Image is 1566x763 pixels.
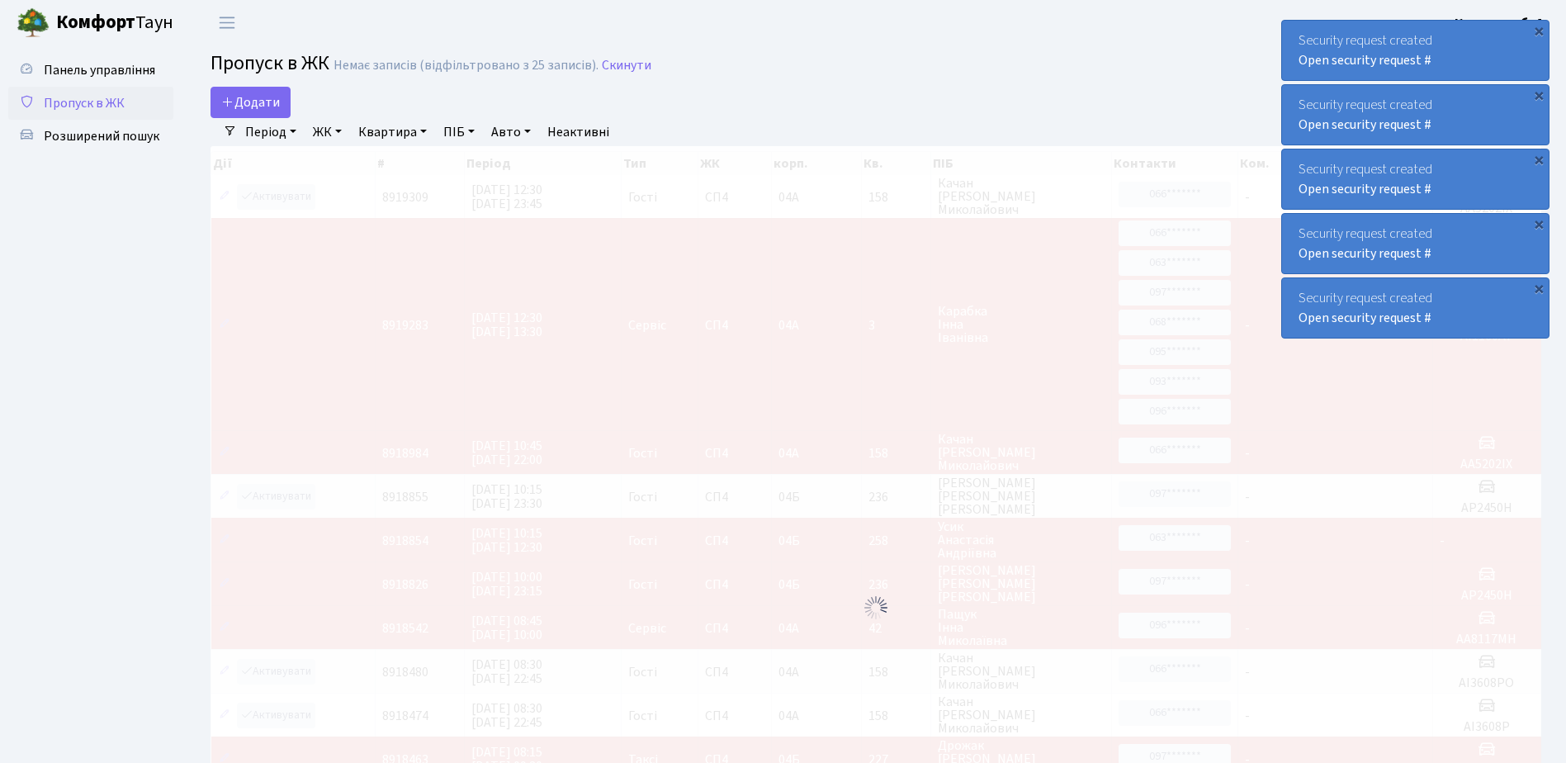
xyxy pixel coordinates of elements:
span: Додати [221,93,280,111]
b: Комфорт [56,9,135,36]
div: Security request created [1282,21,1549,80]
div: Security request created [1282,278,1549,338]
a: Квартира [352,118,433,146]
a: Open security request # [1299,51,1431,69]
div: × [1531,22,1547,39]
a: Open security request # [1299,116,1431,134]
a: Розширений пошук [8,120,173,153]
img: Обробка... [863,595,889,621]
b: Консьєрж б. 4. [1455,14,1546,32]
div: Security request created [1282,214,1549,273]
a: ЖК [306,118,348,146]
div: × [1531,87,1547,103]
button: Переключити навігацію [206,9,248,36]
span: Розширений пошук [44,127,159,145]
span: Таун [56,9,173,37]
a: Консьєрж б. 4. [1455,13,1546,33]
div: Немає записів (відфільтровано з 25 записів). [334,58,598,73]
a: Скинути [602,58,651,73]
a: Авто [485,118,537,146]
a: Панель управління [8,54,173,87]
a: Open security request # [1299,180,1431,198]
a: Open security request # [1299,244,1431,263]
a: ПІБ [437,118,481,146]
div: × [1531,280,1547,296]
span: Пропуск в ЖК [44,94,125,112]
a: Open security request # [1299,309,1431,327]
div: × [1531,216,1547,232]
span: Пропуск в ЖК [211,49,329,78]
a: Неактивні [541,118,616,146]
span: Панель управління [44,61,155,79]
div: Security request created [1282,85,1549,145]
div: × [1531,151,1547,168]
a: Пропуск в ЖК [8,87,173,120]
a: Додати [211,87,291,118]
img: logo.png [17,7,50,40]
a: Період [239,118,303,146]
div: Security request created [1282,149,1549,209]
